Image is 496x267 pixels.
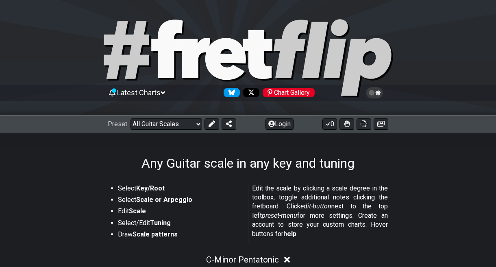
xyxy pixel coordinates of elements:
[131,118,202,130] select: Preset
[322,118,337,130] button: 0
[117,88,161,97] span: Latest Charts
[263,88,315,97] div: Chart Gallery
[136,196,192,204] strong: Scale or Arpeggio
[118,195,242,207] li: Select
[206,255,279,265] span: C - Minor Pentatonic
[141,155,355,171] h1: Any Guitar scale in any key and tuning
[370,89,379,96] span: Toggle light / dark theme
[136,184,165,192] strong: Key/Root
[262,212,297,219] em: preset-menu
[374,118,388,130] button: Create image
[357,118,371,130] button: Print
[220,88,240,97] a: Follow #fretflip at Bluesky
[129,207,146,215] strong: Scale
[259,88,315,97] a: #fretflip at Pinterest
[222,118,236,130] button: Share Preset
[265,118,294,130] button: Login
[118,219,242,230] li: Select/Edit
[118,207,242,218] li: Edit
[133,230,178,238] strong: Scale patterns
[118,230,242,241] li: Draw
[283,230,296,238] strong: help
[118,184,242,195] li: Select
[252,184,388,239] p: Edit the scale by clicking a scale degree in the toolbox, toggle additional notes clicking the fr...
[240,88,259,97] a: Follow #fretflip at X
[339,118,354,130] button: Toggle Dexterity for all fretkits
[150,219,171,227] strong: Tuning
[300,202,331,210] em: edit-button
[204,118,219,130] button: Edit Preset
[108,120,127,128] span: Preset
